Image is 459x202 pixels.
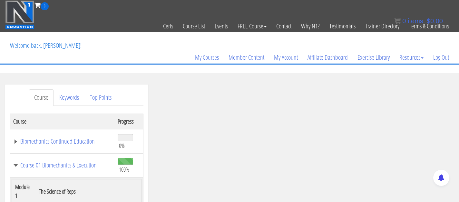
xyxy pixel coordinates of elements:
[427,17,430,25] span: $
[54,89,84,106] a: Keywords
[119,142,125,149] span: 0%
[10,114,114,129] th: Course
[303,42,353,73] a: Affiliate Dashboard
[269,42,303,73] a: My Account
[224,42,269,73] a: Member Content
[210,10,233,42] a: Events
[41,2,49,10] span: 0
[29,89,54,106] a: Course
[114,114,143,129] th: Progress
[85,89,117,106] a: Top Points
[408,17,425,25] span: items:
[402,17,406,25] span: 0
[13,138,111,145] a: Biomechanics Continued Education
[178,10,210,42] a: Course List
[271,10,296,42] a: Contact
[34,1,49,9] a: 0
[5,33,86,58] p: Welcome back, [PERSON_NAME]!
[394,18,401,24] img: icon11.png
[190,42,224,73] a: My Courses
[13,162,111,168] a: Course 01 Biomechanics & Execution
[360,10,404,42] a: Trainer Directory
[296,10,325,42] a: Why N1?
[158,10,178,42] a: Certs
[404,10,454,42] a: Terms & Conditions
[428,42,454,73] a: Log Out
[5,0,34,29] img: n1-education
[394,17,443,25] a: 0 items: $0.00
[119,166,129,173] span: 100%
[395,42,428,73] a: Resources
[325,10,360,42] a: Testimonials
[233,10,271,42] a: FREE Course
[427,17,443,25] bdi: 0.00
[353,42,395,73] a: Exercise Library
